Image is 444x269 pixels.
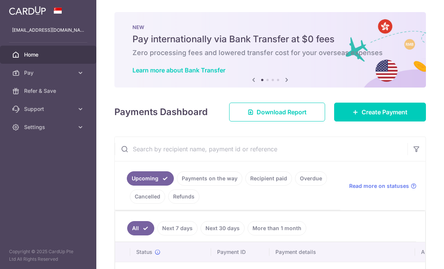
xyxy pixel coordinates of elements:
[295,171,327,186] a: Overdue
[248,221,306,235] a: More than 1 month
[12,26,84,34] p: [EMAIL_ADDRESS][DOMAIN_NAME]
[269,242,415,262] th: Payment details
[132,24,408,30] p: NEW
[168,189,199,204] a: Refunds
[201,221,245,235] a: Next 30 days
[132,66,225,74] a: Learn more about Bank Transfer
[114,12,426,88] img: Bank transfer banner
[362,108,408,117] span: Create Payment
[136,248,152,256] span: Status
[132,33,408,45] h5: Pay internationally via Bank Transfer at $0 fees
[229,103,325,121] a: Download Report
[24,87,74,95] span: Refer & Save
[9,6,46,15] img: CardUp
[24,105,74,113] span: Support
[334,103,426,121] a: Create Payment
[132,48,408,57] h6: Zero processing fees and lowered transfer cost for your overseas expenses
[127,171,174,186] a: Upcoming
[245,171,292,186] a: Recipient paid
[115,137,408,161] input: Search by recipient name, payment id or reference
[349,182,417,190] a: Read more on statuses
[24,123,74,131] span: Settings
[130,189,165,204] a: Cancelled
[24,69,74,77] span: Pay
[177,171,242,186] a: Payments on the way
[114,105,208,119] h4: Payments Dashboard
[349,182,409,190] span: Read more on statuses
[421,248,440,256] span: Amount
[157,221,198,235] a: Next 7 days
[127,221,154,235] a: All
[24,51,74,58] span: Home
[257,108,307,117] span: Download Report
[211,242,269,262] th: Payment ID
